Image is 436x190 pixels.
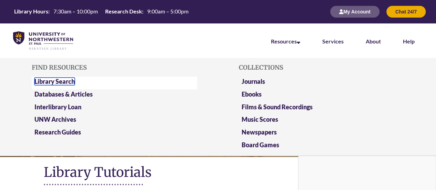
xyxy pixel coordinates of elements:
[322,38,344,44] a: Services
[242,116,278,123] a: Music Scores
[242,128,277,136] a: Newspapers
[34,90,93,98] a: Databases & Articles
[34,128,81,136] a: Research Guides
[242,141,279,149] a: Board Games
[242,103,313,111] a: Films & Sound Recordings
[271,38,300,44] a: Resources
[242,90,262,98] a: Ebooks
[403,38,415,44] a: Help
[242,78,265,85] a: Journals
[366,38,381,44] a: About
[34,78,75,85] a: Library Search
[13,31,73,50] img: UNWSP Library Logo
[34,103,81,111] a: Interlibrary Loan
[239,64,404,71] h5: Collections
[32,64,197,71] h5: Find Resources
[34,116,76,123] a: UNW Archives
